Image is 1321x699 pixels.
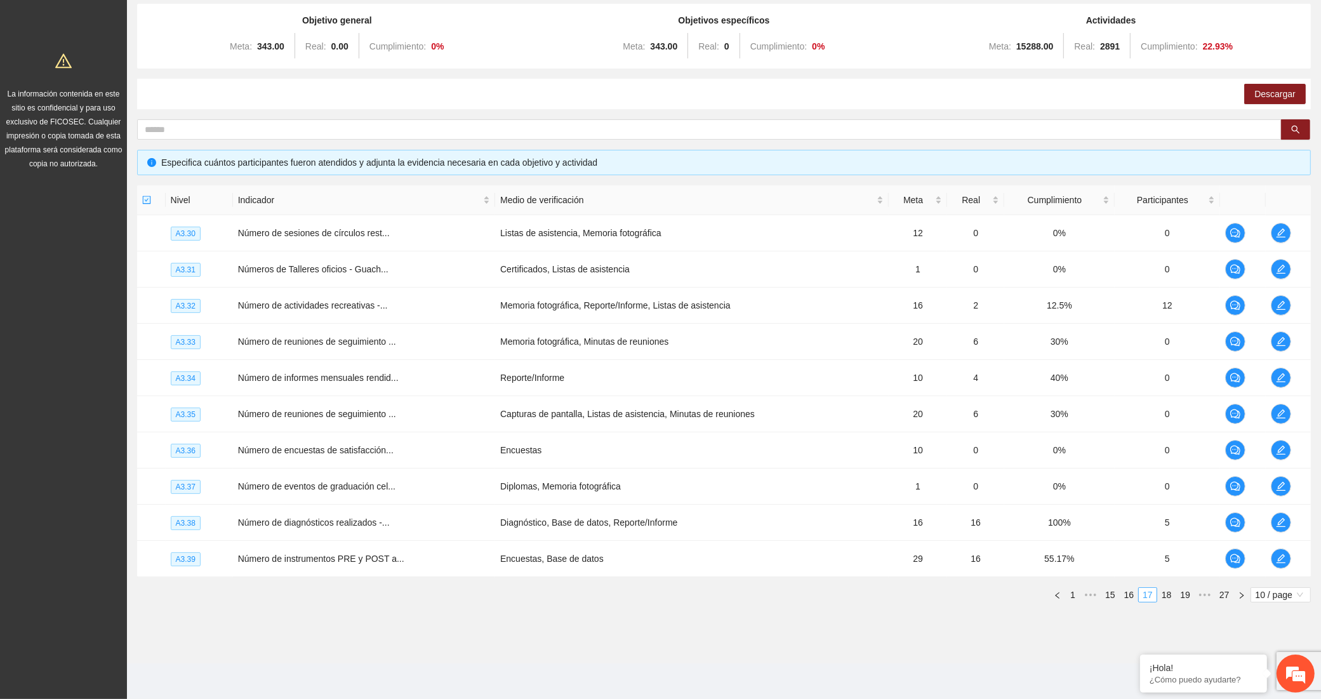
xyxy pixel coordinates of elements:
[1216,588,1233,602] a: 27
[812,41,825,51] strong: 0 %
[238,373,399,383] span: Número de informes mensuales rendid...
[947,432,1004,469] td: 0
[724,41,729,51] strong: 0
[238,193,481,207] span: Indicador
[5,90,123,168] span: La información contenida en este sitio es confidencial y para uso exclusivo de FICOSEC. Cualquier...
[495,541,889,577] td: Encuestas, Base de datos
[1271,554,1291,564] span: edit
[1100,41,1120,51] strong: 2891
[889,505,947,541] td: 16
[171,335,201,349] span: A3.33
[1054,592,1061,599] span: left
[1271,300,1291,310] span: edit
[1271,512,1291,533] button: edit
[1244,84,1306,104] button: Descargar
[894,193,933,207] span: Meta
[1238,592,1245,599] span: right
[1080,587,1101,602] span: •••
[1115,541,1220,577] td: 5
[1004,360,1114,396] td: 40%
[947,541,1004,577] td: 16
[1004,469,1114,505] td: 0%
[233,185,495,215] th: Indicador
[1141,41,1197,51] span: Cumplimiento:
[889,185,947,215] th: Meta
[1225,549,1245,569] button: comment
[1271,336,1291,347] span: edit
[171,552,201,566] span: A3.39
[889,432,947,469] td: 10
[947,469,1004,505] td: 0
[1225,295,1245,316] button: comment
[302,15,372,25] strong: Objetivo general
[1065,587,1080,602] li: 1
[495,288,889,324] td: Memoria fotográfica, Reporte/Informe, Listas de asistencia
[1004,396,1114,432] td: 30%
[495,251,889,288] td: Certificados, Listas de asistencia
[1271,228,1291,238] span: edit
[495,469,889,505] td: Diplomas, Memoria fotográfica
[171,227,201,241] span: A3.30
[1225,440,1245,460] button: comment
[698,41,719,51] span: Real:
[1115,215,1220,251] td: 0
[1271,368,1291,388] button: edit
[500,193,874,207] span: Medio de verificación
[1281,119,1310,140] button: search
[171,480,201,494] span: A3.37
[1271,549,1291,569] button: edit
[1271,481,1291,491] span: edit
[1004,288,1114,324] td: 12.5%
[1271,409,1291,419] span: edit
[1004,432,1114,469] td: 0%
[1016,41,1053,51] strong: 15288.00
[1004,251,1114,288] td: 0%
[947,396,1004,432] td: 6
[1225,223,1245,243] button: comment
[171,408,201,422] span: A3.35
[66,65,213,81] div: Chatee con nosotros ahora
[1271,440,1291,460] button: edit
[1271,373,1291,383] span: edit
[1120,193,1205,207] span: Participantes
[952,193,990,207] span: Real
[1271,259,1291,279] button: edit
[166,185,233,215] th: Nivel
[650,41,677,51] strong: 343.00
[1004,215,1114,251] td: 0%
[1080,587,1101,602] li: Previous 5 Pages
[1203,41,1233,51] strong: 22.93 %
[1050,587,1065,602] button: left
[1150,663,1258,673] div: ¡Hola!
[1138,587,1157,602] li: 17
[369,41,426,51] span: Cumplimiento:
[208,6,239,37] div: Minimizar ventana de chat en vivo
[1115,432,1220,469] td: 0
[1176,587,1195,602] li: 19
[171,516,201,530] span: A3.38
[1215,587,1234,602] li: 27
[305,41,326,51] span: Real:
[1234,587,1249,602] button: right
[230,41,252,51] span: Meta:
[1101,587,1120,602] li: 15
[431,41,444,51] strong: 0 %
[623,41,645,51] span: Meta:
[1225,331,1245,352] button: comment
[171,299,201,313] span: A3.32
[1271,476,1291,496] button: edit
[947,288,1004,324] td: 2
[238,228,390,238] span: Número de sesiones de círculos rest...
[495,396,889,432] td: Capturas de pantalla, Listas de asistencia, Minutas de reuniones
[1291,125,1300,135] span: search
[1004,541,1114,577] td: 55.17%
[947,215,1004,251] td: 0
[1271,295,1291,316] button: edit
[889,360,947,396] td: 10
[1256,588,1306,602] span: 10 / page
[238,445,394,455] span: Número de encuestas de satisfacción...
[171,444,201,458] span: A3.36
[1115,469,1220,505] td: 0
[1271,517,1291,528] span: edit
[947,324,1004,360] td: 6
